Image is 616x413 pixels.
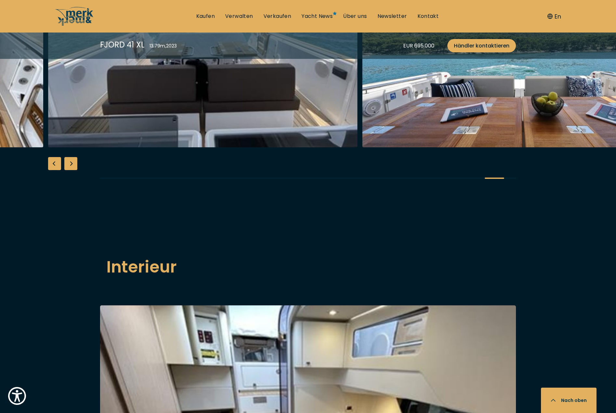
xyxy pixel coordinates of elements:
[541,388,597,413] button: Nach oben
[417,13,439,20] a: Kontakt
[196,13,215,20] a: Kaufen
[378,13,407,20] a: Newsletter
[547,12,561,21] button: En
[100,39,145,50] div: FJORD 41 XL
[48,157,61,170] div: Previous slide
[403,42,434,50] div: EUR 695.000
[64,157,77,170] div: Next slide
[302,13,333,20] a: Yacht News
[6,385,28,406] button: Show Accessibility Preferences
[107,255,509,279] h2: Interieur
[454,42,509,50] span: Händler kontaktieren
[343,13,367,20] a: Über uns
[263,13,291,20] a: Verkaufen
[225,13,253,20] a: Verwalten
[447,39,516,52] a: Händler kontaktieren
[149,43,177,49] div: 13.79 m , 2023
